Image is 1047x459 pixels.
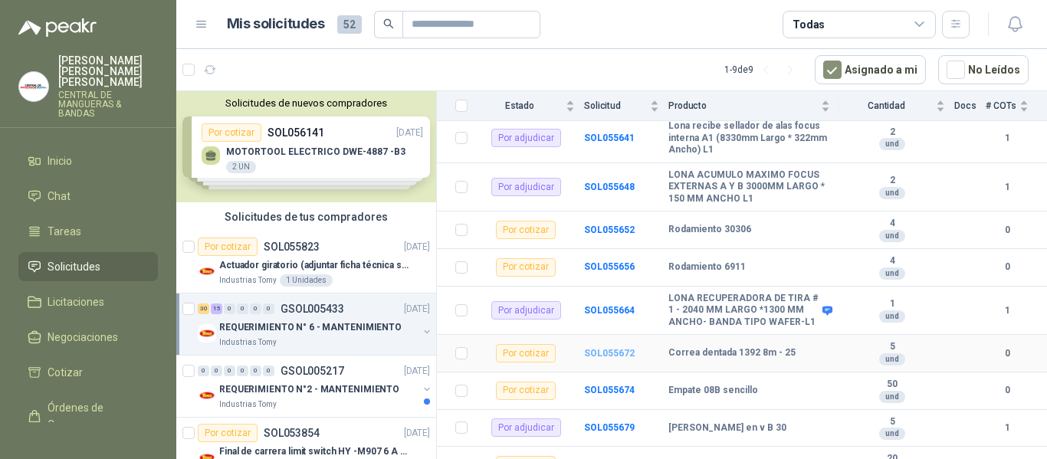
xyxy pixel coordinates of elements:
div: und [879,267,905,280]
b: 1 [986,421,1029,435]
a: Negociaciones [18,323,158,352]
p: [DATE] [404,364,430,379]
p: SOL055823 [264,241,320,252]
b: 0 [986,383,1029,398]
div: und [879,187,905,199]
span: Cantidad [839,100,933,111]
img: Logo peakr [18,18,97,37]
b: 5 [839,341,945,353]
span: Órdenes de Compra [48,399,143,433]
span: Licitaciones [48,293,104,310]
b: Rodamiento 30306 [668,224,751,236]
div: 0 [250,303,261,314]
div: 0 [263,303,274,314]
div: 1 Unidades [280,274,333,287]
div: 0 [237,303,248,314]
div: Por cotizar [496,344,556,362]
p: SOL053854 [264,428,320,438]
th: Docs [954,91,986,121]
div: 30 [198,303,209,314]
p: Industrias Tomy [219,336,277,349]
p: Industrias Tomy [219,274,277,287]
div: Por cotizar [198,238,258,256]
a: Cotizar [18,358,158,387]
div: Solicitudes de tus compradores [176,202,436,231]
b: Empate 08B sencillo [668,385,758,397]
p: [PERSON_NAME] [PERSON_NAME] [PERSON_NAME] [58,55,158,87]
a: Tareas [18,217,158,246]
b: SOL055664 [584,305,635,316]
div: Por cotizar [198,424,258,442]
a: Por cotizarSOL055823[DATE] Company LogoActuador giratorio (adjuntar ficha técnica si es diferente... [176,231,436,293]
div: Por adjudicar [491,178,561,196]
div: und [879,391,905,403]
th: Estado [477,91,584,121]
p: CENTRAL DE MANGUERAS & BANDAS [58,90,158,118]
p: Actuador giratorio (adjuntar ficha técnica si es diferente a festo) [219,258,410,273]
div: und [879,310,905,323]
b: 1 [986,180,1029,195]
a: Licitaciones [18,287,158,316]
div: Por adjudicar [491,129,561,147]
div: 1 - 9 de 9 [724,57,802,82]
span: Solicitud [584,100,647,111]
span: # COTs [986,100,1016,111]
span: search [383,18,394,29]
b: 0 [986,260,1029,274]
div: und [879,428,905,440]
th: Producto [668,91,839,121]
th: Cantidad [839,91,954,121]
span: Negociaciones [48,329,118,346]
p: [DATE] [404,302,430,316]
div: 0 [198,366,209,376]
div: Por cotizar [496,221,556,239]
div: 0 [237,366,248,376]
b: SOL055641 [584,133,635,143]
div: und [879,353,905,366]
div: Solicitudes de nuevos compradoresPor cotizarSOL056141[DATE] MOTORTOOL ELECTRICO DWE-4887 -B32 UNP... [176,91,436,202]
span: 52 [337,15,362,34]
b: 4 [839,255,945,267]
div: und [879,138,905,150]
b: 50 [839,379,945,391]
b: 2 [839,126,945,139]
b: 2 [839,175,945,187]
button: Asignado a mi [815,55,926,84]
div: Por adjudicar [491,418,561,437]
span: Chat [48,188,71,205]
a: 30 15 0 0 0 0 GSOL005433[DATE] Company LogoREQUERIMIENTO N° 6 - MANTENIMIENTOIndustrias Tomy [198,300,433,349]
a: SOL055648 [584,182,635,192]
div: 0 [263,366,274,376]
span: Inicio [48,152,72,169]
b: 4 [839,218,945,230]
b: 1 [986,303,1029,318]
th: Solicitud [584,91,668,121]
b: 0 [986,346,1029,361]
div: Por cotizar [496,258,556,277]
a: SOL055674 [584,385,635,395]
a: Chat [18,182,158,211]
span: Tareas [48,223,81,240]
b: Correa dentada 1392 8m - 25 [668,347,796,359]
b: 0 [986,223,1029,238]
p: [DATE] [404,240,430,254]
p: GSOL005217 [281,366,344,376]
b: SOL055656 [584,261,635,272]
a: Inicio [18,146,158,175]
b: Lona recibe sellador de alas focus interna A1 (8330mm Largo * 322mm Ancho) L1 [668,120,830,156]
b: LONA ACUMULO MAXIMO FOCUS EXTERNAS A Y B 3000MM LARGO * 150 MM ANCHO L1 [668,169,830,205]
p: REQUERIMIENTO N° 6 - MANTENIMIENTO [219,320,402,335]
b: Rodamiento 6911 [668,261,746,274]
img: Company Logo [19,72,48,101]
span: Estado [477,100,563,111]
a: SOL055679 [584,422,635,433]
span: Cotizar [48,364,83,381]
p: REQUERIMIENTO N°2 - MANTENIMIENTO [219,382,399,397]
b: 5 [839,416,945,428]
button: Solicitudes de nuevos compradores [182,97,430,109]
h1: Mis solicitudes [227,13,325,35]
p: Industrias Tomy [219,398,277,411]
